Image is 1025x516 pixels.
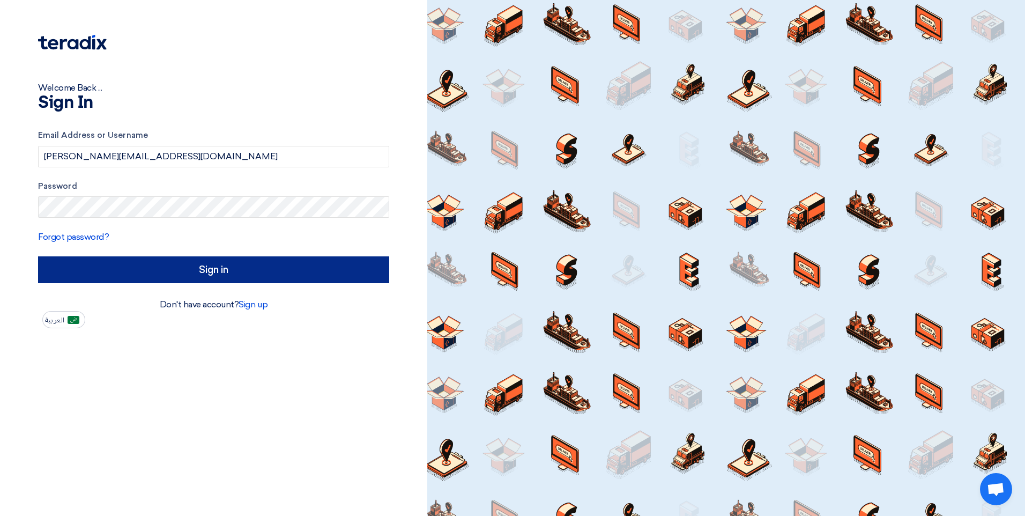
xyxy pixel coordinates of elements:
[68,316,79,324] img: ar-AR.png
[38,298,389,311] div: Don't have account?
[38,256,389,283] input: Sign in
[38,146,389,167] input: Enter your business email or username
[38,232,109,242] a: Forgot password?
[38,94,389,112] h1: Sign In
[38,35,107,50] img: Teradix logo
[42,311,85,328] button: العربية
[239,299,268,309] a: Sign up
[980,473,1012,505] a: Open chat
[38,82,389,94] div: Welcome Back ...
[38,180,389,193] label: Password
[45,316,64,324] span: العربية
[38,129,389,142] label: Email Address or Username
